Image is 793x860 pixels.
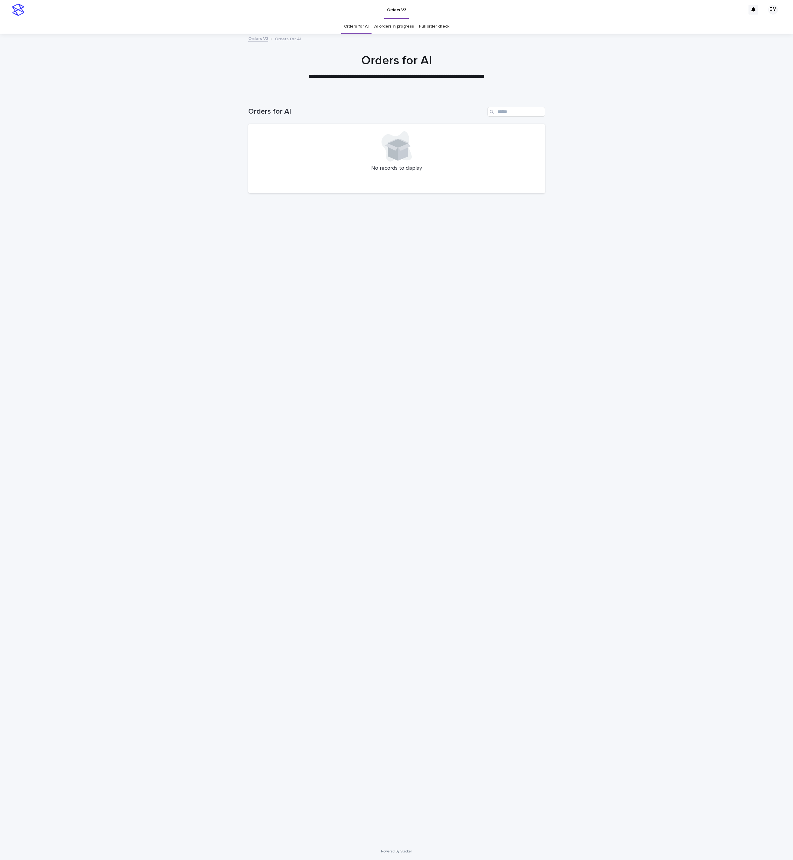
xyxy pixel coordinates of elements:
[344,19,369,34] a: Orders for AI
[248,35,268,42] a: Orders V3
[275,35,301,42] p: Orders for AI
[248,107,485,116] h1: Orders for AI
[256,165,538,172] p: No records to display
[381,849,412,853] a: Powered By Stacker
[248,53,545,68] h1: Orders for AI
[768,5,778,15] div: EM
[12,4,24,16] img: stacker-logo-s-only.png
[374,19,414,34] a: AI orders in progress
[419,19,449,34] a: Full order check
[487,107,545,117] input: Search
